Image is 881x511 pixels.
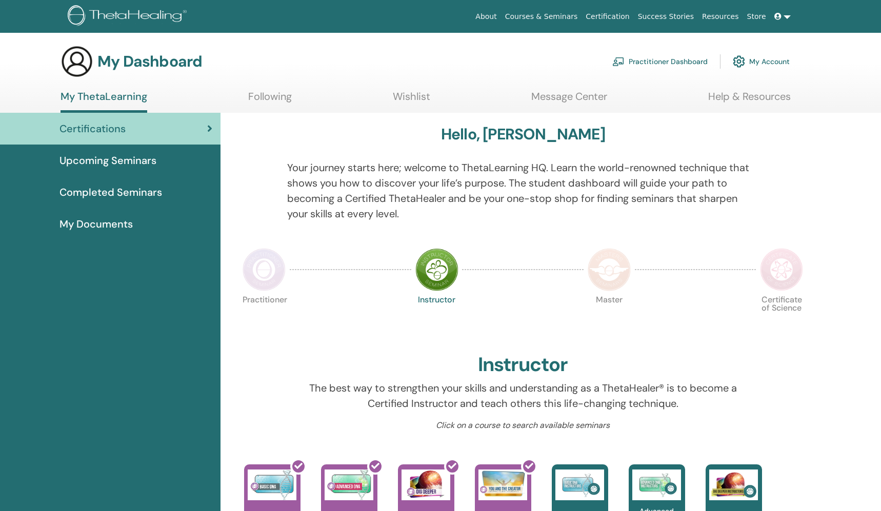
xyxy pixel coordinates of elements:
[393,90,430,110] a: Wishlist
[325,469,373,500] img: Advanced DNA
[709,469,758,500] img: Dig Deeper Instructors
[402,469,450,500] img: Dig Deeper
[287,380,758,411] p: The best way to strengthen your skills and understanding as a ThetaHealer® is to become a Certifi...
[287,160,758,221] p: Your journey starts here; welcome to ThetaLearning HQ. Learn the world-renowned technique that sh...
[634,7,698,26] a: Success Stories
[612,50,708,73] a: Practitioner Dashboard
[632,469,681,500] img: Advanced DNA Instructors
[698,7,743,26] a: Resources
[248,469,296,500] img: Basic DNA
[531,90,607,110] a: Message Center
[588,248,631,291] img: Master
[243,248,286,291] img: Practitioner
[760,296,803,339] p: Certificate of Science
[415,248,458,291] img: Instructor
[97,52,202,71] h3: My Dashboard
[478,353,568,377] h2: Instructor
[248,90,292,110] a: Following
[415,296,458,339] p: Instructor
[612,57,625,66] img: chalkboard-teacher.svg
[588,296,631,339] p: Master
[471,7,500,26] a: About
[287,419,758,432] p: Click on a course to search available seminars
[61,45,93,78] img: generic-user-icon.jpg
[733,50,790,73] a: My Account
[582,7,633,26] a: Certification
[708,90,791,110] a: Help & Resources
[59,185,162,200] span: Completed Seminars
[743,7,770,26] a: Store
[501,7,582,26] a: Courses & Seminars
[733,53,745,70] img: cog.svg
[441,125,605,144] h3: Hello, [PERSON_NAME]
[478,469,527,498] img: You and the Creator
[243,296,286,339] p: Practitioner
[555,469,604,500] img: Basic DNA Instructors
[59,216,133,232] span: My Documents
[68,5,190,28] img: logo.png
[59,153,156,168] span: Upcoming Seminars
[61,90,147,113] a: My ThetaLearning
[760,248,803,291] img: Certificate of Science
[59,121,126,136] span: Certifications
